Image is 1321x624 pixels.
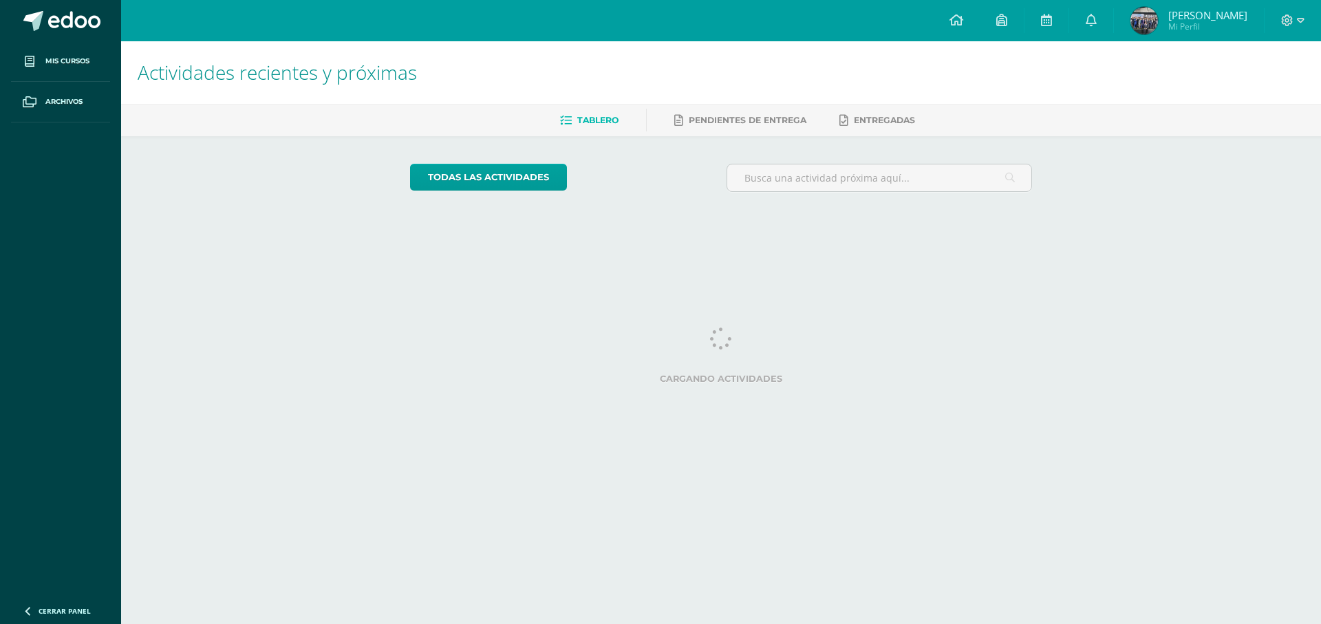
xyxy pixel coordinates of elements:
[839,109,915,131] a: Entregadas
[1130,7,1158,34] img: b717bde8f5ae4cc7d854b428a2b5fc4c.png
[577,115,619,125] span: Tablero
[45,56,89,67] span: Mis cursos
[674,109,806,131] a: Pendientes de entrega
[11,41,110,82] a: Mis cursos
[854,115,915,125] span: Entregadas
[1168,21,1247,32] span: Mi Perfil
[138,59,417,85] span: Actividades recientes y próximas
[410,164,567,191] a: todas las Actividades
[410,374,1033,384] label: Cargando actividades
[39,606,91,616] span: Cerrar panel
[727,164,1032,191] input: Busca una actividad próxima aquí...
[1168,8,1247,22] span: [PERSON_NAME]
[11,82,110,122] a: Archivos
[560,109,619,131] a: Tablero
[45,96,83,107] span: Archivos
[689,115,806,125] span: Pendientes de entrega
